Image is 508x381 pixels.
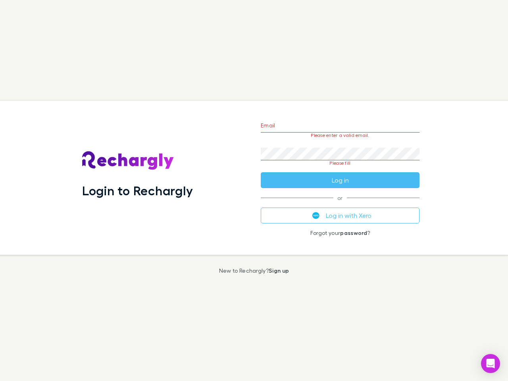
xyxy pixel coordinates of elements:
p: New to Rechargly? [219,267,289,274]
a: Sign up [269,267,289,274]
button: Log in with Xero [261,208,419,223]
img: Xero's logo [312,212,319,219]
h1: Login to Rechargly [82,183,193,198]
p: Forgot your ? [261,230,419,236]
img: Rechargly's Logo [82,151,174,170]
p: Please enter a valid email. [261,133,419,138]
p: Please fill [261,160,419,166]
div: Open Intercom Messenger [481,354,500,373]
a: password [340,229,367,236]
button: Log in [261,172,419,188]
